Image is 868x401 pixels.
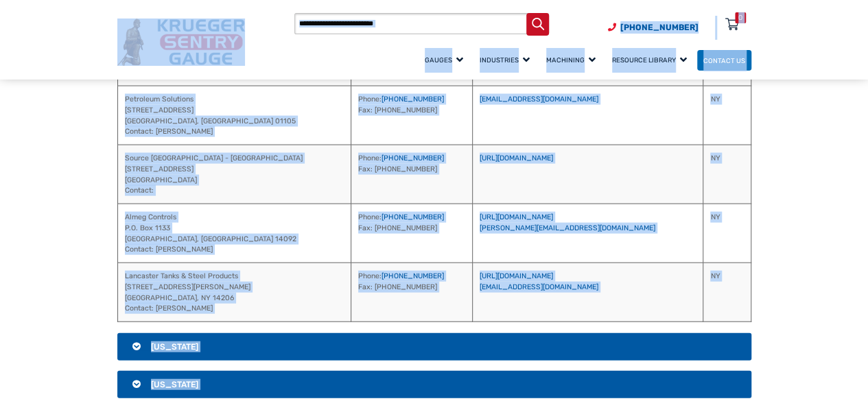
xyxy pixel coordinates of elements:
[117,263,351,322] td: Lancaster Tanks & Steel Products [STREET_ADDRESS][PERSON_NAME] [GEOGRAPHIC_DATA], NY 14206 Contac...
[480,56,530,64] span: Industries
[117,145,351,204] td: Source [GEOGRAPHIC_DATA] - [GEOGRAPHIC_DATA] [STREET_ADDRESS] [GEOGRAPHIC_DATA] Contact:
[608,21,699,34] a: Phone Number (920) 434-8860
[351,204,472,263] td: Phone: Fax: [PHONE_NUMBER]
[382,95,444,104] a: [PHONE_NUMBER]
[703,263,751,322] td: NY
[546,56,596,64] span: Machining
[151,380,198,389] span: [US_STATE]
[703,86,751,145] td: NY
[606,48,697,72] a: Resource Library
[480,95,598,104] a: [EMAIL_ADDRESS][DOMAIN_NAME]
[351,263,472,322] td: Phone: Fax: [PHONE_NUMBER]
[703,204,751,263] td: NY
[620,23,699,32] span: [PHONE_NUMBER]
[382,212,444,221] a: [PHONE_NUMBER]
[480,223,655,232] a: [PERSON_NAME][EMAIL_ADDRESS][DOMAIN_NAME]
[480,212,553,221] a: [URL][DOMAIN_NAME]
[117,86,351,145] td: Petroleum Solutions [STREET_ADDRESS] [GEOGRAPHIC_DATA], [GEOGRAPHIC_DATA] 01105 Contact: [PERSON_...
[703,56,745,64] span: Contact Us
[697,50,751,71] a: Contact Us
[351,145,472,204] td: Phone: Fax: [PHONE_NUMBER]
[151,342,198,352] span: [US_STATE]
[480,282,598,291] a: [EMAIL_ADDRESS][DOMAIN_NAME]
[382,271,444,280] a: [PHONE_NUMBER]
[612,56,687,64] span: Resource Library
[117,19,245,66] img: Krueger Sentry Gauge
[351,86,472,145] td: Phone: Fax: [PHONE_NUMBER]
[540,48,606,72] a: Machining
[419,48,473,72] a: Gauges
[382,154,444,162] a: [PHONE_NUMBER]
[480,154,553,162] a: [URL][DOMAIN_NAME]
[425,56,463,64] span: Gauges
[738,12,742,23] div: 0
[703,145,751,204] td: NY
[480,271,553,280] a: [URL][DOMAIN_NAME]
[117,204,351,263] td: Almeg Controls P.O. Box 1133 [GEOGRAPHIC_DATA], [GEOGRAPHIC_DATA] 14092 Contact: [PERSON_NAME]
[473,48,540,72] a: Industries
